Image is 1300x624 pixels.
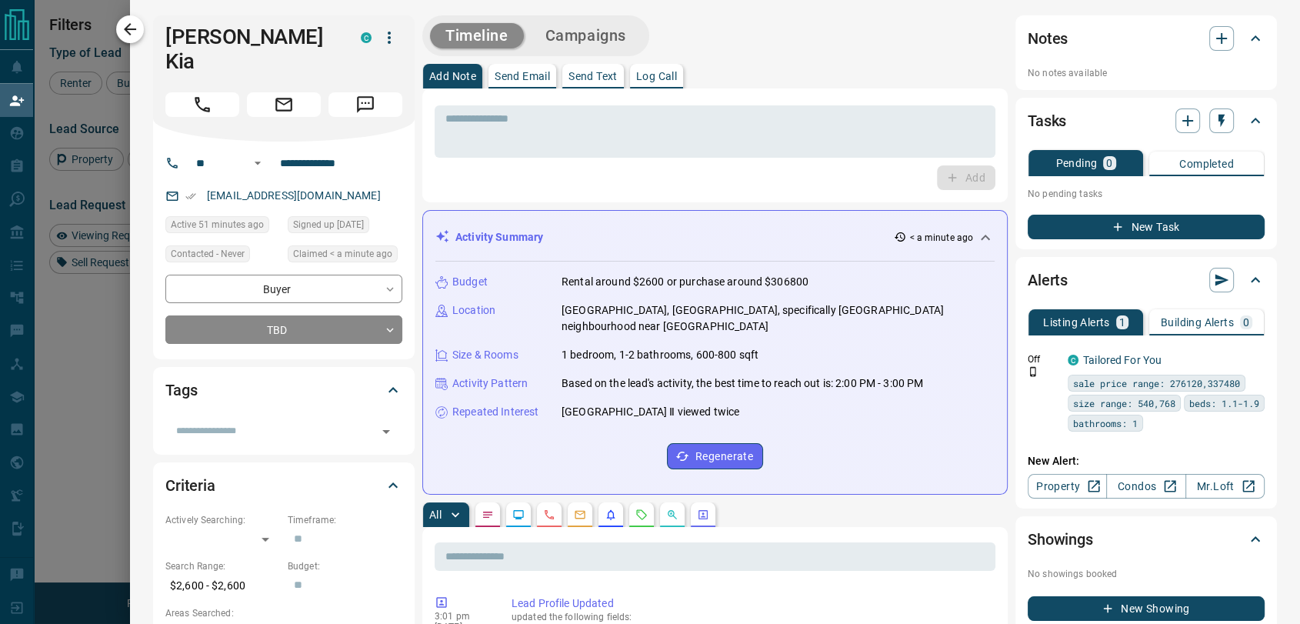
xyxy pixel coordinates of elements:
[605,509,617,521] svg: Listing Alerts
[1083,354,1162,366] a: Tailored For You
[562,375,923,392] p: Based on the lead's activity, the best time to reach out is: 2:00 PM - 3:00 PM
[635,509,648,521] svg: Requests
[452,347,518,363] p: Size & Rooms
[452,404,538,420] p: Repeated Interest
[512,596,989,612] p: Lead Profile Updated
[430,23,524,48] button: Timeline
[375,421,397,442] button: Open
[165,378,197,402] h2: Tags
[248,154,267,172] button: Open
[429,509,442,520] p: All
[293,217,364,232] span: Signed up [DATE]
[666,509,678,521] svg: Opportunities
[165,216,280,238] div: Mon Oct 13 2025
[1028,474,1107,499] a: Property
[697,509,709,521] svg: Agent Actions
[1028,453,1265,469] p: New Alert:
[171,246,245,262] span: Contacted - Never
[165,92,239,117] span: Call
[171,217,264,232] span: Active 51 minutes ago
[562,404,739,420] p: [GEOGRAPHIC_DATA] Ⅱ viewed twice
[288,513,402,527] p: Timeframe:
[512,612,989,622] p: updated the following fields:
[1073,415,1138,431] span: bathrooms: 1
[165,372,402,409] div: Tags
[1028,352,1058,366] p: Off
[1028,366,1038,377] svg: Push Notification Only
[562,274,808,290] p: Rental around $2600 or purchase around $306800
[1028,527,1093,552] h2: Showings
[207,189,381,202] a: [EMAIL_ADDRESS][DOMAIN_NAME]
[165,315,402,344] div: TBD
[288,216,402,238] div: Mon Jul 29 2024
[165,559,280,573] p: Search Range:
[288,245,402,267] div: Mon Oct 13 2025
[1106,158,1112,169] p: 0
[1068,355,1078,365] div: condos.ca
[165,513,280,527] p: Actively Searching:
[435,611,488,622] p: 3:01 pm
[247,92,321,117] span: Email
[185,191,196,202] svg: Email Verified
[452,274,488,290] p: Budget
[530,23,642,48] button: Campaigns
[543,509,555,521] svg: Calls
[1028,268,1068,292] h2: Alerts
[452,375,528,392] p: Activity Pattern
[482,509,494,521] svg: Notes
[562,347,758,363] p: 1 bedroom, 1-2 bathrooms, 600-800 sqft
[568,71,618,82] p: Send Text
[495,71,550,82] p: Send Email
[328,92,402,117] span: Message
[1243,317,1249,328] p: 0
[165,275,402,303] div: Buyer
[1073,395,1175,411] span: size range: 540,768
[452,302,495,319] p: Location
[1028,596,1265,621] button: New Showing
[165,573,280,599] p: $2,600 - $2,600
[1119,317,1125,328] p: 1
[1055,158,1097,169] p: Pending
[1028,26,1068,51] h2: Notes
[909,231,973,245] p: < a minute ago
[1028,182,1265,205] p: No pending tasks
[455,229,543,245] p: Activity Summary
[1028,20,1265,57] div: Notes
[1185,474,1265,499] a: Mr.Loft
[667,443,763,469] button: Regenerate
[1189,395,1259,411] span: beds: 1.1-1.9
[1028,262,1265,299] div: Alerts
[512,509,525,521] svg: Lead Browsing Activity
[165,25,338,74] h1: [PERSON_NAME] Kia
[1161,317,1234,328] p: Building Alerts
[435,223,995,252] div: Activity Summary< a minute ago
[1043,317,1110,328] p: Listing Alerts
[165,467,402,504] div: Criteria
[1028,567,1265,581] p: No showings booked
[562,302,995,335] p: [GEOGRAPHIC_DATA], [GEOGRAPHIC_DATA], specifically [GEOGRAPHIC_DATA] neighbourhood near [GEOGRAPH...
[361,32,372,43] div: condos.ca
[1028,102,1265,139] div: Tasks
[1106,474,1185,499] a: Condos
[1028,215,1265,239] button: New Task
[293,246,392,262] span: Claimed < a minute ago
[574,509,586,521] svg: Emails
[1028,66,1265,80] p: No notes available
[165,473,215,498] h2: Criteria
[636,71,677,82] p: Log Call
[1028,108,1066,133] h2: Tasks
[1179,159,1234,169] p: Completed
[165,606,402,620] p: Areas Searched:
[288,559,402,573] p: Budget:
[1028,521,1265,558] div: Showings
[429,71,476,82] p: Add Note
[1073,375,1240,391] span: sale price range: 276120,337480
